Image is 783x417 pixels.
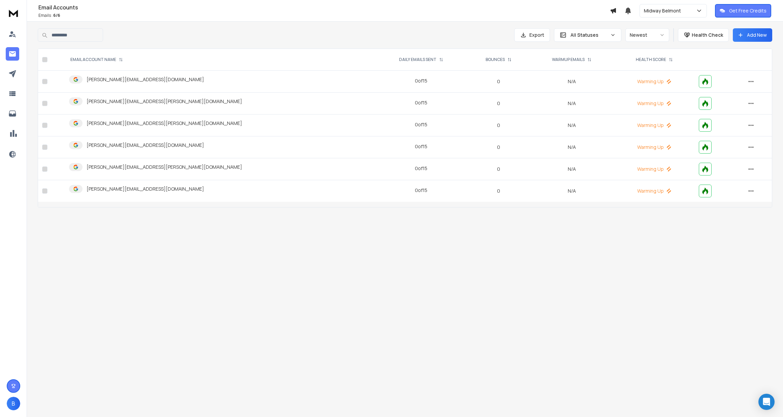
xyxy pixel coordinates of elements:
[399,57,436,62] p: DAILY EMAILS SENT
[87,120,242,127] p: [PERSON_NAME][EMAIL_ADDRESS][PERSON_NAME][DOMAIN_NAME]
[415,77,427,84] div: 0 of 15
[758,394,775,410] div: Open Intercom Messenger
[7,397,20,410] button: B
[618,78,690,85] p: Warming Up
[415,121,427,128] div: 0 of 15
[415,143,427,150] div: 0 of 15
[625,28,669,42] button: Newest
[529,115,614,136] td: N/A
[70,57,123,62] div: EMAIL ACCOUNT NAME
[733,28,772,42] button: Add New
[729,7,766,14] p: Get Free Credits
[38,13,610,18] p: Emails :
[471,166,525,172] p: 0
[644,7,684,14] p: Midway Belmont
[529,93,614,115] td: N/A
[618,188,690,194] p: Warming Up
[87,164,242,170] p: [PERSON_NAME][EMAIL_ADDRESS][PERSON_NAME][DOMAIN_NAME]
[636,57,666,62] p: HEALTH SCORE
[471,78,525,85] p: 0
[471,100,525,107] p: 0
[618,100,690,107] p: Warming Up
[87,142,204,149] p: [PERSON_NAME][EMAIL_ADDRESS][DOMAIN_NAME]
[38,3,610,11] h1: Email Accounts
[415,187,427,194] div: 0 of 15
[53,12,60,18] span: 6 / 6
[570,32,608,38] p: All Statuses
[486,57,505,62] p: BOUNCES
[514,28,550,42] button: Export
[678,28,729,42] button: Health Check
[618,144,690,151] p: Warming Up
[7,7,20,19] img: logo
[529,158,614,180] td: N/A
[87,186,204,192] p: [PERSON_NAME][EMAIL_ADDRESS][DOMAIN_NAME]
[415,165,427,172] div: 0 of 15
[471,188,525,194] p: 0
[87,76,204,83] p: [PERSON_NAME][EMAIL_ADDRESS][DOMAIN_NAME]
[415,99,427,106] div: 0 of 15
[618,122,690,129] p: Warming Up
[529,180,614,202] td: N/A
[618,166,690,172] p: Warming Up
[692,32,723,38] p: Health Check
[529,136,614,158] td: N/A
[471,144,525,151] p: 0
[87,98,242,105] p: [PERSON_NAME][EMAIL_ADDRESS][PERSON_NAME][DOMAIN_NAME]
[715,4,771,18] button: Get Free Credits
[552,57,585,62] p: WARMUP EMAILS
[471,122,525,129] p: 0
[529,71,614,93] td: N/A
